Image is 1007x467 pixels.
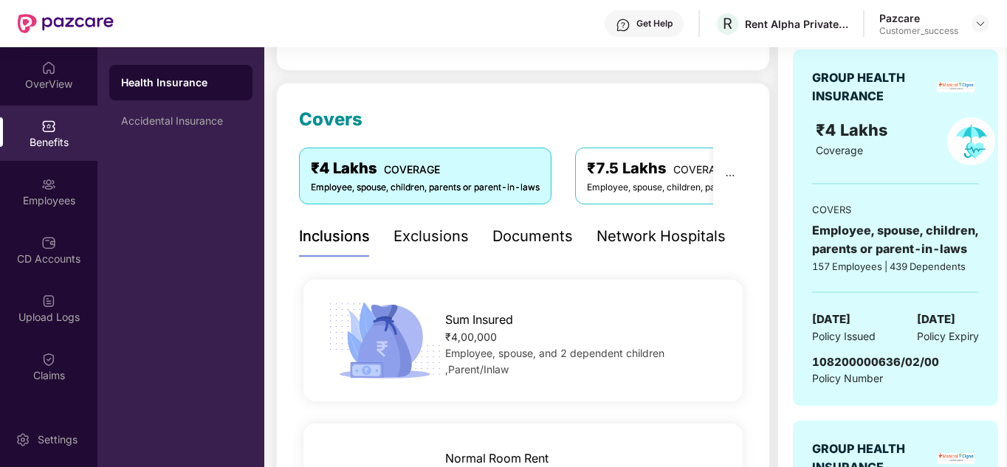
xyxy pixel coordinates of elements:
button: ellipsis [713,148,747,204]
div: 157 Employees | 439 Dependents [812,259,979,274]
span: COVERAGE [384,163,440,176]
div: Employee, spouse, children, parents or parent-in-laws [311,181,540,195]
span: Covers [299,108,362,130]
img: svg+xml;base64,PHN2ZyBpZD0iVXBsb2FkX0xvZ3MiIGRhdGEtbmFtZT0iVXBsb2FkIExvZ3MiIHhtbG5zPSJodHRwOi8vd3... [41,294,56,308]
span: [DATE] [917,311,955,328]
span: ₹4 Lakhs [816,120,892,139]
div: Rent Alpha Private Limited [745,17,848,31]
img: svg+xml;base64,PHN2ZyBpZD0iRHJvcGRvd24tMzJ4MzIiIHhtbG5zPSJodHRwOi8vd3d3LnczLm9yZy8yMDAwL3N2ZyIgd2... [975,18,986,30]
div: GROUP HEALTH INSURANCE [812,69,932,105]
div: ₹7.5 Lakhs [587,157,816,180]
span: Employee, spouse, and 2 dependent children ,Parent/Inlaw [445,347,664,376]
span: Policy Expiry [917,328,979,345]
img: svg+xml;base64,PHN2ZyBpZD0iU2V0dGluZy0yMHgyMCIgeG1sbnM9Imh0dHA6Ly93d3cudzMub3JnLzIwMDAvc3ZnIiB3aW... [16,432,30,447]
div: COVERS [812,202,979,217]
div: ₹4 Lakhs [311,157,540,180]
span: 108200000636/02/00 [812,355,939,369]
div: Employee, spouse, children, parents or parent-in-laws [812,221,979,258]
span: COVERAGE [673,163,729,176]
img: svg+xml;base64,PHN2ZyBpZD0iRW1wbG95ZWVzIiB4bWxucz0iaHR0cDovL3d3dy53My5vcmcvMjAwMC9zdmciIHdpZHRoPS... [41,177,56,192]
img: svg+xml;base64,PHN2ZyBpZD0iRW5kb3JzZW1lbnRzIiB4bWxucz0iaHR0cDovL3d3dy53My5vcmcvMjAwMC9zdmciIHdpZH... [41,410,56,425]
div: Network Hospitals [597,225,726,248]
img: New Pazcare Logo [18,14,114,33]
span: [DATE] [812,311,850,328]
img: icon [323,298,446,383]
img: insurerLogo [937,82,975,93]
span: Policy Issued [812,328,876,345]
img: policyIcon [947,117,995,165]
span: Policy Number [812,372,883,384]
span: ellipsis [725,170,735,181]
div: Pazcare [879,11,958,25]
img: svg+xml;base64,PHN2ZyBpZD0iSGVscC0zMngzMiIgeG1sbnM9Imh0dHA6Ly93d3cudzMub3JnLzIwMDAvc3ZnIiB3aWR0aD... [616,18,630,32]
div: Accidental Insurance [121,115,241,127]
img: svg+xml;base64,PHN2ZyBpZD0iSG9tZSIgeG1sbnM9Imh0dHA6Ly93d3cudzMub3JnLzIwMDAvc3ZnIiB3aWR0aD0iMjAiIG... [41,60,56,75]
div: Inclusions [299,225,370,248]
div: Settings [33,432,82,447]
span: Sum Insured [445,311,513,329]
div: Customer_success [879,25,958,37]
div: ₹4,00,000 [445,329,723,345]
span: Coverage [816,144,863,156]
img: svg+xml;base64,PHN2ZyBpZD0iQ2xhaW0iIHhtbG5zPSJodHRwOi8vd3d3LnczLm9yZy8yMDAwL3N2ZyIgd2lkdGg9IjIwIi... [41,352,56,367]
div: Documents [492,225,573,248]
div: Health Insurance [121,75,241,90]
div: Exclusions [393,225,469,248]
div: Get Help [636,18,673,30]
img: insurerLogo [937,453,975,464]
div: Employee, spouse, children, parents or parent-in-laws [587,181,816,195]
img: svg+xml;base64,PHN2ZyBpZD0iQ0RfQWNjb3VudHMiIGRhdGEtbmFtZT0iQ0QgQWNjb3VudHMiIHhtbG5zPSJodHRwOi8vd3... [41,235,56,250]
span: R [723,15,732,32]
img: svg+xml;base64,PHN2ZyBpZD0iQmVuZWZpdHMiIHhtbG5zPSJodHRwOi8vd3d3LnczLm9yZy8yMDAwL3N2ZyIgd2lkdGg9Ij... [41,119,56,134]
